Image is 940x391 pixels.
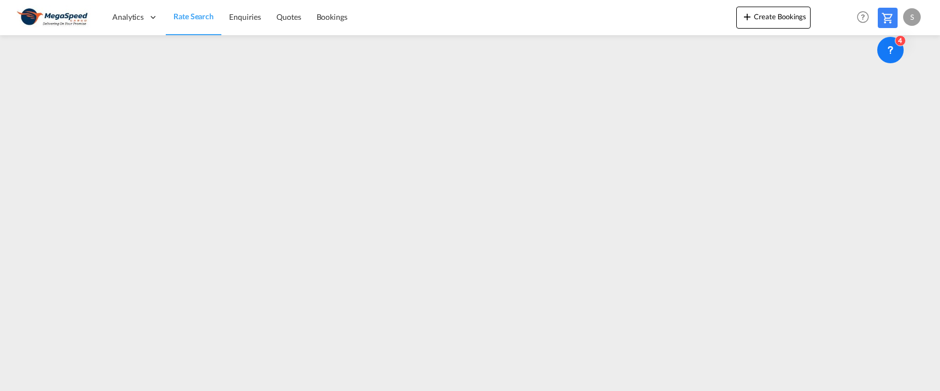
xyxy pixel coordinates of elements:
button: icon-plus 400-fgCreate Bookings [736,7,811,29]
span: Bookings [317,12,347,21]
div: Help [854,8,878,27]
img: ad002ba0aea611eda5429768204679d3.JPG [17,5,91,30]
span: Analytics [112,12,144,23]
span: Help [854,8,872,26]
span: Rate Search [173,12,214,21]
md-icon: icon-plus 400-fg [741,10,754,23]
div: S [903,8,921,26]
span: Enquiries [229,12,261,21]
span: Quotes [276,12,301,21]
